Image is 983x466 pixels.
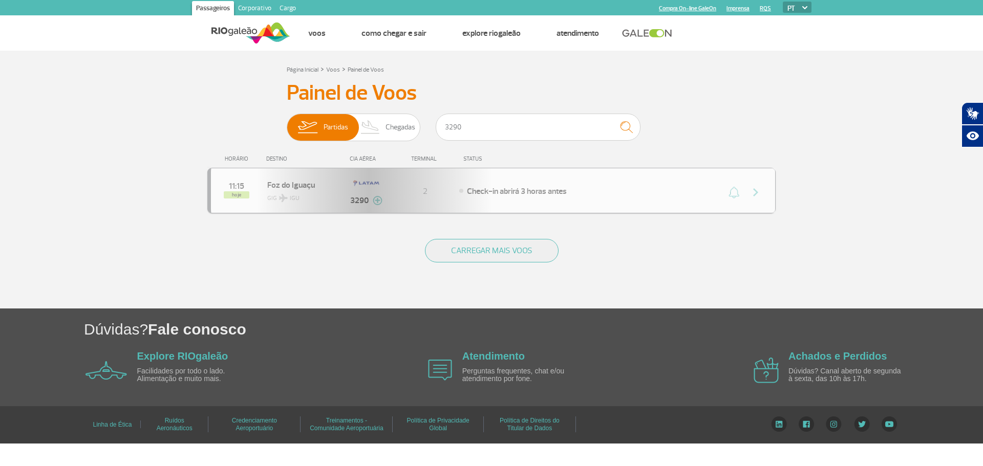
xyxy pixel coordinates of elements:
[308,28,326,38] a: Voos
[137,367,255,383] p: Facilidades por todo o lado. Alimentação e muito mais.
[392,156,458,162] div: TERMINAL
[428,360,452,381] img: airplane icon
[407,413,469,435] a: Política de Privacidade Global
[326,66,340,74] a: Voos
[659,5,716,12] a: Compra On-line GaleOn
[462,367,580,383] p: Perguntas frequentes, chat e/ou atendimento por fone.
[799,416,814,432] img: Facebook
[84,319,983,340] h1: Dúvidas?
[961,102,983,147] div: Plugin de acessibilidade da Hand Talk.
[760,5,771,12] a: RQS
[86,361,127,380] img: airplane icon
[771,416,787,432] img: LinkedIn
[425,239,559,262] button: CARREGAR MAIS VOOS
[462,350,525,362] a: Atendimento
[93,417,132,432] a: Linha de Ética
[275,1,300,17] a: Cargo
[361,28,426,38] a: Como chegar e sair
[320,63,324,75] a: >
[961,102,983,125] button: Abrir tradutor de língua de sinais.
[287,66,318,74] a: Página Inicial
[882,416,897,432] img: YouTube
[291,114,324,141] img: slider-embarque
[287,80,696,106] h3: Painel de Voos
[754,358,779,383] img: airplane icon
[826,416,842,432] img: Instagram
[788,367,906,383] p: Dúvidas? Canal aberto de segunda à sexta, das 10h às 17h.
[500,413,560,435] a: Política de Direitos do Titular de Dados
[386,114,415,141] span: Chegadas
[436,114,640,141] input: Voo, cidade ou cia aérea
[458,156,542,162] div: STATUS
[726,5,750,12] a: Imprensa
[232,413,277,435] a: Credenciamento Aeroportuário
[148,321,246,338] span: Fale conosco
[192,1,234,17] a: Passageiros
[210,156,266,162] div: HORÁRIO
[348,66,384,74] a: Painel de Voos
[788,350,887,362] a: Achados e Perdidos
[462,28,521,38] a: Explore RIOgaleão
[137,350,228,362] a: Explore RIOgaleão
[961,125,983,147] button: Abrir recursos assistivos.
[234,1,275,17] a: Corporativo
[157,413,193,435] a: Ruídos Aeronáuticos
[340,156,392,162] div: CIA AÉREA
[266,156,341,162] div: DESTINO
[310,413,383,435] a: Treinamentos - Comunidade Aeroportuária
[355,114,386,141] img: slider-desembarque
[557,28,599,38] a: Atendimento
[342,63,346,75] a: >
[324,114,348,141] span: Partidas
[854,416,870,432] img: Twitter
